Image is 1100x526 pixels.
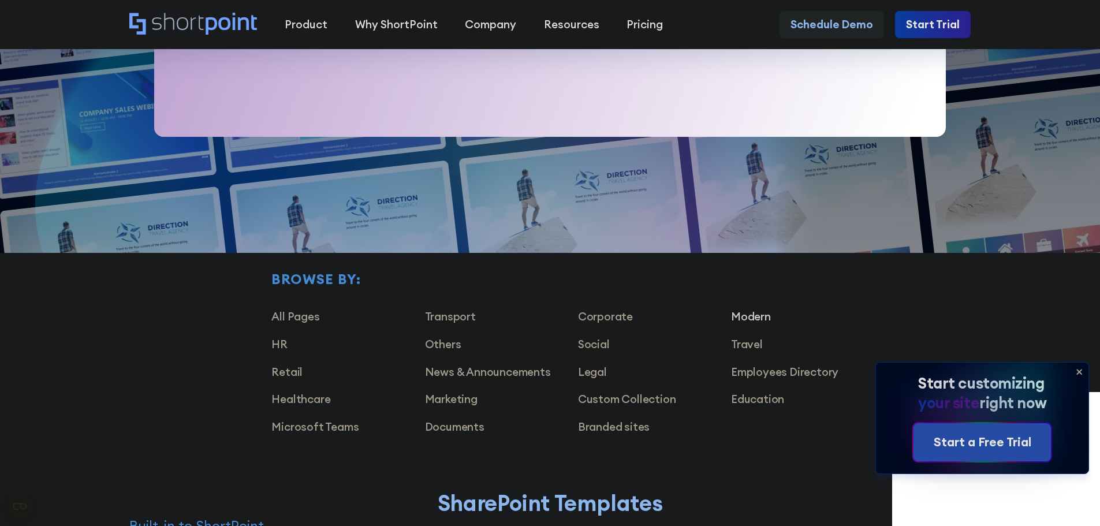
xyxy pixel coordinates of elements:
[425,365,551,379] a: News & Announcements
[129,13,257,36] a: Home
[271,365,303,379] a: Retail
[341,11,452,39] a: Why ShortPoint
[355,16,438,33] div: Why ShortPoint
[271,392,330,406] a: Healthcare
[578,337,610,351] a: Social
[613,11,677,39] a: Pricing
[271,271,884,286] h2: Browse by:
[271,11,341,39] a: Product
[544,16,599,33] div: Resources
[425,392,478,406] a: Marketing
[271,420,359,434] a: Microsoft Teams
[578,309,633,323] a: Corporate
[934,433,1031,452] div: Start a Free Trial
[627,16,663,33] div: Pricing
[6,493,33,520] button: Open CMP widget
[285,16,327,33] div: Product
[578,420,650,434] a: Branded sites
[425,337,461,351] a: Others
[451,11,530,39] a: Company
[731,365,838,379] a: Employees Directory
[780,11,884,39] a: Schedule Demo
[271,309,319,323] a: All Pages
[578,392,676,406] a: Custom Collection
[425,309,476,323] a: Transport
[913,423,1051,461] a: Start a Free Trial
[578,365,607,379] a: Legal
[530,11,613,39] a: Resources
[271,337,288,351] a: HR
[895,11,971,39] a: Start Trial
[465,16,516,33] div: Company
[425,420,484,434] a: Documents
[731,337,763,351] a: Travel
[129,490,971,516] h2: SharePoint Templates
[731,392,784,406] a: Education
[731,309,771,323] a: Modern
